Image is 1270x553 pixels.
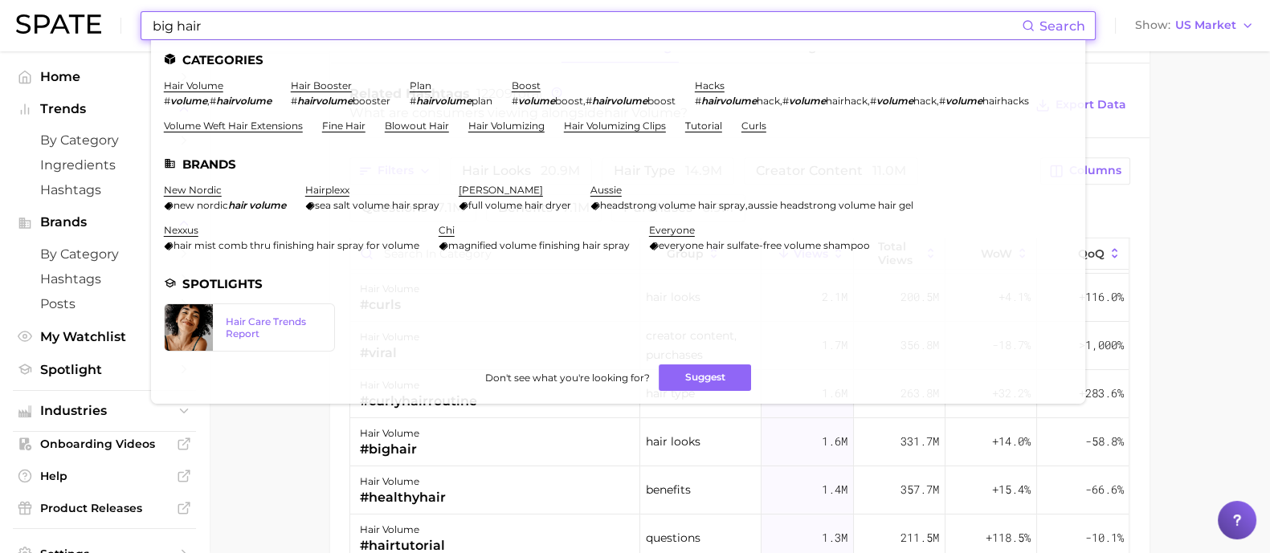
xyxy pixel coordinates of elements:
[164,184,222,196] a: new nordic
[876,95,913,107] em: volume
[164,277,1072,291] li: Spotlights
[13,432,196,456] a: Onboarding Videos
[1084,528,1123,547] span: -10.1%
[174,239,419,251] span: hair mist comb thru finishing hair spray for volume
[13,464,196,488] a: Help
[484,372,649,384] span: Don't see what you're looking for?
[555,95,583,107] span: boost
[410,95,416,107] span: #
[322,120,365,132] a: fine hair
[900,480,939,499] span: 357.7m
[291,79,352,91] a: hair booster
[448,239,630,251] span: magnified volume finishing hair spray
[315,199,439,211] span: sea salt volume hair spray
[226,315,321,340] div: Hair Care Trends Report
[13,324,196,349] a: My Watchlist
[646,480,691,499] span: benefits
[822,480,847,499] span: 1.4m
[228,199,247,211] em: hair
[164,303,335,352] a: Hair Care Trends Report
[291,95,297,107] span: #
[913,95,937,107] span: hack
[1078,337,1123,352] span: >1,000%
[992,432,1031,451] span: +14.0%
[40,132,169,148] span: by Category
[13,97,196,121] button: Trends
[986,528,1031,547] span: +118.5%
[741,120,766,132] a: curls
[748,199,913,211] span: aussie headstrong volume hair gel
[164,95,170,107] span: #
[164,157,1072,171] li: Brands
[1078,247,1105,260] span: QoQ
[350,466,1129,514] button: hair volume#healthyhairbenefits1.4m357.7m+15.4%-66.6%
[646,432,700,451] span: hair looks
[590,184,622,196] a: aussie
[1131,15,1258,36] button: ShowUS Market
[360,520,445,539] div: hair volume
[40,404,169,418] span: Industries
[360,424,419,443] div: hair volume
[297,95,353,107] em: hairvolume
[360,440,419,459] div: #bighair
[13,496,196,520] a: Product Releases
[13,128,196,152] a: by Category
[1084,432,1123,451] span: -58.8%
[13,64,196,89] a: Home
[40,69,169,84] span: Home
[13,291,196,316] a: Posts
[40,215,169,230] span: Brands
[472,95,492,107] span: plan
[564,120,666,132] a: hair volumizing clips
[353,95,390,107] span: booster
[822,432,847,451] span: 1.6m
[40,362,169,377] span: Spotlight
[164,120,303,132] a: volume weft hair extensions
[40,329,169,344] span: My Watchlist
[210,95,216,107] span: #
[757,95,780,107] span: hack
[416,95,472,107] em: hairvolume
[40,437,169,451] span: Onboarding Videos
[249,199,286,211] em: volume
[410,79,431,91] a: plan
[439,224,455,236] a: chi
[13,177,196,202] a: Hashtags
[695,95,701,107] span: #
[592,95,647,107] em: hairvolume
[1078,287,1123,307] span: +116.0%
[685,120,722,132] a: tutorial
[939,95,945,107] span: #
[982,95,1029,107] span: hairhacks
[900,528,939,547] span: 211.5m
[360,488,446,507] div: #healthyhair
[646,528,700,547] span: questions
[350,418,1129,466] button: hair volume#bighairhair looks1.6m331.7m+14.0%-58.8%
[13,357,196,382] a: Spotlight
[1078,384,1123,403] span: +283.6%
[512,95,676,107] div: ,
[174,199,228,211] span: new nordic
[170,95,207,107] em: volume
[40,271,169,287] span: Hashtags
[647,95,676,107] span: boost
[1056,98,1126,112] span: Export Data
[822,528,847,547] span: 1.3m
[826,95,868,107] span: hairhack
[659,239,870,251] span: everyone hair sulfate-free volume shampoo
[1175,21,1236,30] span: US Market
[789,95,826,107] em: volume
[13,152,196,177] a: Ingredients
[40,102,169,116] span: Trends
[701,95,757,107] em: hairvolume
[164,224,198,236] a: nexxus
[1135,21,1170,30] span: Show
[164,53,1072,67] li: Categories
[695,95,1029,107] div: , , ,
[40,501,169,515] span: Product Releases
[164,95,272,107] div: ,
[945,95,982,107] em: volume
[40,469,169,483] span: Help
[590,199,913,211] div: ,
[40,157,169,173] span: Ingredients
